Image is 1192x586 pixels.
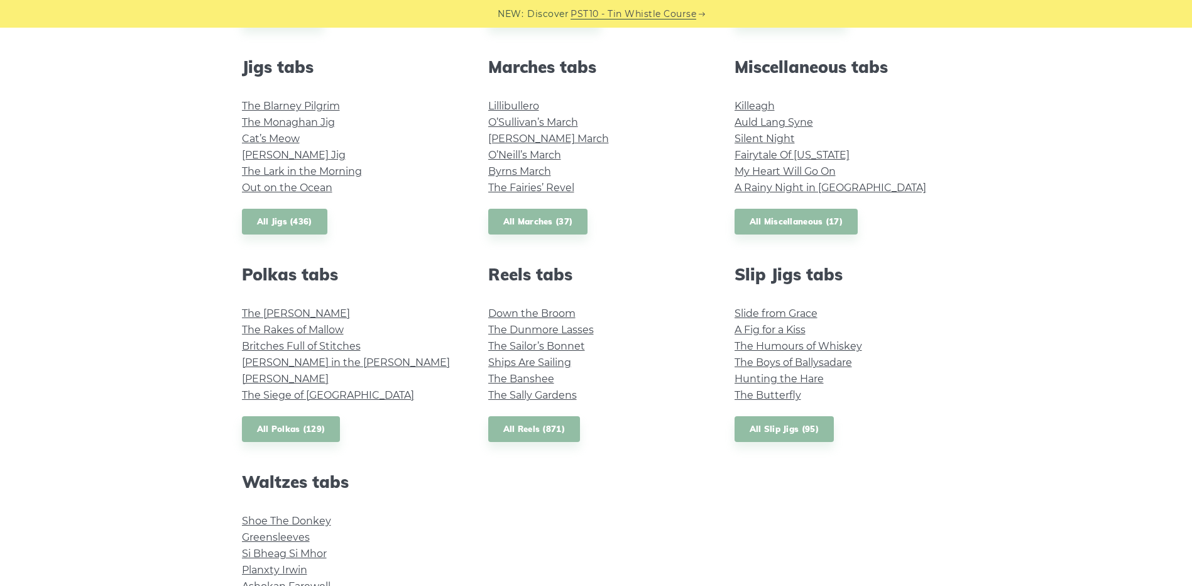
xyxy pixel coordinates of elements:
a: The Monaghan Jig [242,116,335,128]
a: The Sailor’s Bonnet [488,340,585,352]
a: The Dunmore Lasses [488,324,594,336]
a: [PERSON_NAME] Jig [242,149,346,161]
a: Si­ Bheag Si­ Mhor [242,548,327,560]
a: Planxty Irwin [242,564,307,576]
a: A Fig for a Kiss [735,324,806,336]
a: All Reels (871) [488,416,581,442]
a: Silent Night [735,133,795,145]
a: O’Neill’s March [488,149,561,161]
a: The Rakes of Mallow [242,324,344,336]
a: Byrns March [488,165,551,177]
a: The Boys of Ballysadare [735,357,852,368]
a: The Blarney Pilgrim [242,100,340,112]
span: NEW: [498,7,523,21]
a: My Heart Will Go On [735,165,836,177]
h2: Slip Jigs tabs [735,265,951,284]
a: The [PERSON_NAME] [242,307,350,319]
a: Hunting the Hare [735,373,824,385]
a: All Polkas (129) [242,416,341,442]
a: Out on the Ocean [242,182,332,194]
a: The Butterfly [735,389,801,401]
a: Auld Lang Syne [735,116,813,128]
a: Greensleeves [242,531,310,543]
a: All Marches (37) [488,209,588,235]
h2: Waltzes tabs [242,472,458,492]
a: The Siege of [GEOGRAPHIC_DATA] [242,389,414,401]
span: Discover [527,7,569,21]
a: The Banshee [488,373,554,385]
h2: Polkas tabs [242,265,458,284]
a: The Humours of Whiskey [735,340,862,352]
h2: Jigs tabs [242,57,458,77]
a: The Fairies’ Revel [488,182,574,194]
a: Down the Broom [488,307,576,319]
a: A Rainy Night in [GEOGRAPHIC_DATA] [735,182,926,194]
a: PST10 - Tin Whistle Course [571,7,696,21]
a: [PERSON_NAME] March [488,133,609,145]
a: Cat’s Meow [242,133,300,145]
a: All Jigs (436) [242,209,327,235]
a: Ships Are Sailing [488,357,571,368]
a: [PERSON_NAME] in the [PERSON_NAME] [242,357,450,368]
a: The Lark in the Morning [242,165,362,177]
a: All Slip Jigs (95) [735,416,834,442]
a: Slide from Grace [735,307,817,319]
a: All Miscellaneous (17) [735,209,858,235]
h2: Miscellaneous tabs [735,57,951,77]
h2: Marches tabs [488,57,704,77]
a: Fairytale Of [US_STATE] [735,149,850,161]
a: [PERSON_NAME] [242,373,329,385]
a: Lillibullero [488,100,539,112]
a: Killeagh [735,100,775,112]
a: The Sally Gardens [488,389,577,401]
a: Britches Full of Stitches [242,340,361,352]
h2: Reels tabs [488,265,704,284]
a: O’Sullivan’s March [488,116,578,128]
a: Shoe The Donkey [242,515,331,527]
